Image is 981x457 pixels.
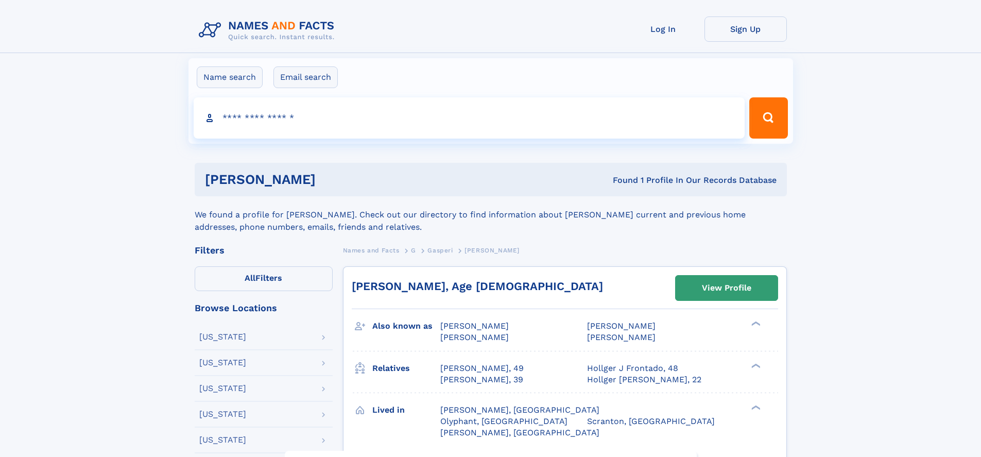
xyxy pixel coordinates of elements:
div: [US_STATE] [199,436,246,444]
span: Gasperi [427,247,453,254]
a: Gasperi [427,244,453,257]
div: Filters [195,246,333,255]
div: View Profile [702,276,751,300]
h3: Also known as [372,317,440,335]
a: Hollger J Frontado, 48 [587,363,678,374]
div: ❯ [749,320,761,327]
span: [PERSON_NAME] [587,321,656,331]
h3: Lived in [372,401,440,419]
span: [PERSON_NAME], [GEOGRAPHIC_DATA] [440,428,599,437]
a: [PERSON_NAME], 39 [440,374,523,385]
span: [PERSON_NAME] [587,332,656,342]
div: [US_STATE] [199,384,246,393]
a: [PERSON_NAME], 49 [440,363,524,374]
a: View Profile [676,276,778,300]
input: search input [194,97,745,139]
span: Olyphant, [GEOGRAPHIC_DATA] [440,416,567,426]
h3: Relatives [372,360,440,377]
a: Log In [622,16,704,42]
div: [US_STATE] [199,410,246,418]
span: [PERSON_NAME] [464,247,520,254]
span: [PERSON_NAME] [440,332,509,342]
span: [PERSON_NAME], [GEOGRAPHIC_DATA] [440,405,599,415]
div: We found a profile for [PERSON_NAME]. Check out our directory to find information about [PERSON_N... [195,196,787,233]
a: Sign Up [704,16,787,42]
span: Scranton, [GEOGRAPHIC_DATA] [587,416,715,426]
a: Hollger [PERSON_NAME], 22 [587,374,701,385]
div: Browse Locations [195,303,333,313]
button: Search Button [749,97,787,139]
div: ❯ [749,404,761,411]
h1: [PERSON_NAME] [205,173,464,186]
a: Names and Facts [343,244,400,257]
span: [PERSON_NAME] [440,321,509,331]
div: [US_STATE] [199,333,246,341]
label: Email search [273,66,338,88]
span: All [245,273,255,283]
label: Name search [197,66,263,88]
img: Logo Names and Facts [195,16,343,44]
span: G [411,247,416,254]
div: ❯ [749,362,761,369]
label: Filters [195,266,333,291]
div: [US_STATE] [199,359,246,367]
a: G [411,244,416,257]
div: Found 1 Profile In Our Records Database [464,175,777,186]
a: [PERSON_NAME], Age [DEMOGRAPHIC_DATA] [352,280,603,293]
